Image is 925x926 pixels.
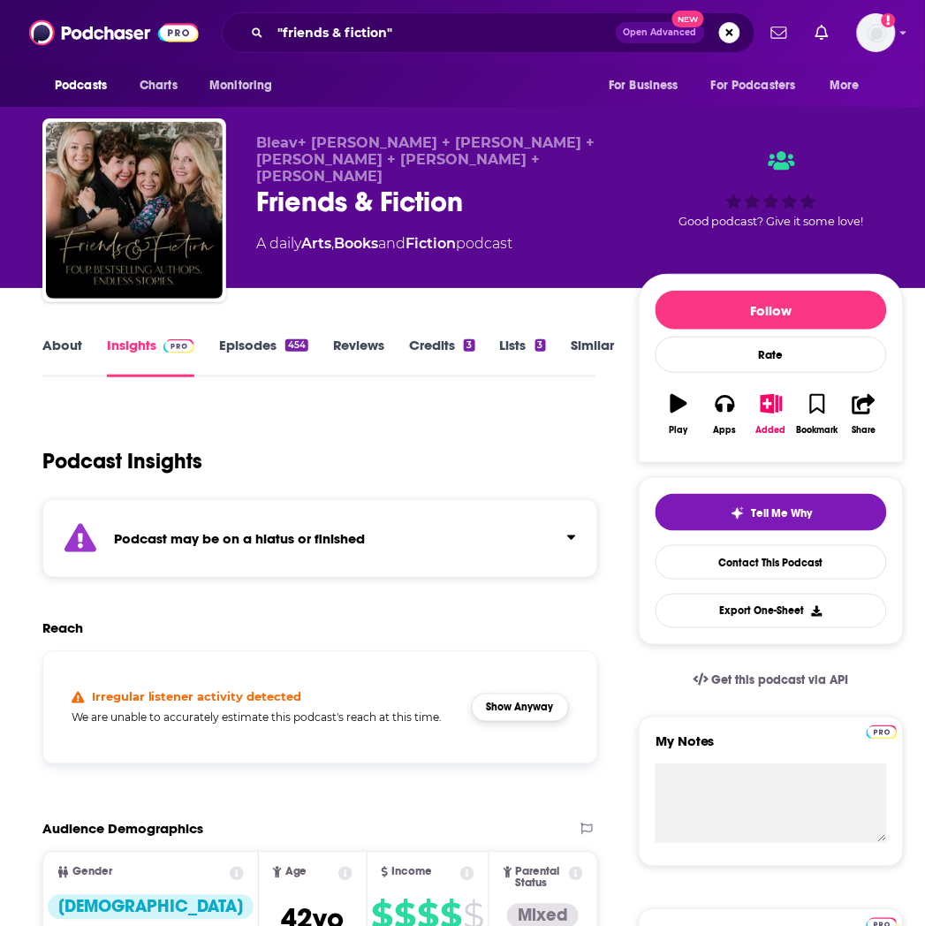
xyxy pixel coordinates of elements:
span: Logged in as hmill [857,13,896,52]
img: Podchaser Pro [867,725,898,740]
span: Podcasts [55,73,107,98]
div: 454 [285,339,308,352]
a: Arts [301,235,331,252]
img: User Profile [857,13,896,52]
a: Books [334,235,378,252]
h5: We are unable to accurately estimate this podcast's reach at this time. [72,711,458,725]
a: Contact This Podcast [656,545,887,580]
strong: Podcast may be on a hiatus or finished [114,530,365,547]
img: Podchaser Pro [163,339,194,353]
span: Good podcast? Give it some love! [679,215,864,228]
button: Share [841,383,887,446]
div: Share [852,425,876,436]
span: Parental Status [516,867,566,890]
button: tell me why sparkleTell Me Why [656,494,887,531]
h2: Reach [42,620,83,637]
a: Show notifications dropdown [808,18,836,48]
img: Podchaser - Follow, Share and Rate Podcasts [29,16,199,49]
a: Similar [571,337,614,377]
div: Play [670,425,688,436]
div: Bookmark [797,425,838,436]
button: Follow [656,291,887,330]
section: Click to expand status details [42,499,598,578]
div: Rate [656,337,887,373]
span: More [830,73,861,98]
a: Get this podcast via API [679,659,863,702]
a: Credits3 [409,337,474,377]
svg: Add a profile image [882,13,896,27]
div: Added [756,425,786,436]
a: Reviews [333,337,384,377]
a: Pro website [867,723,898,740]
span: Charts [140,73,178,98]
button: Apps [702,383,748,446]
span: and [378,235,406,252]
span: Get this podcast via API [712,673,849,688]
button: Show profile menu [857,13,896,52]
button: Show Anyway [472,694,569,722]
a: Charts [128,69,188,102]
h1: Podcast Insights [42,448,202,474]
div: 3 [464,339,474,352]
button: open menu [818,69,883,102]
span: For Podcasters [711,73,796,98]
a: Fiction [406,235,456,252]
a: About [42,337,82,377]
button: open menu [42,69,130,102]
span: Gender [72,867,112,878]
div: Search podcasts, credits, & more... [222,12,755,53]
button: open menu [197,69,295,102]
div: 3 [535,339,546,352]
span: , [331,235,334,252]
a: Show notifications dropdown [764,18,794,48]
h2: Audience Demographics [42,821,203,838]
a: InsightsPodchaser Pro [107,337,194,377]
h4: Irregular listener activity detected [92,690,302,704]
span: Monitoring [209,73,272,98]
a: Episodes454 [219,337,308,377]
div: [DEMOGRAPHIC_DATA] [48,895,254,920]
a: Lists3 [500,337,546,377]
input: Search podcasts, credits, & more... [270,19,616,47]
span: Income [391,867,432,878]
button: Bookmark [794,383,840,446]
button: open menu [596,69,701,102]
span: Bleav+ [PERSON_NAME] + [PERSON_NAME] + [PERSON_NAME] + [PERSON_NAME] + [PERSON_NAME] [256,134,595,185]
img: tell me why sparkle [731,506,745,520]
button: Added [748,383,794,446]
div: Good podcast? Give it some love! [639,134,904,244]
img: Friends & Fiction [46,122,223,299]
div: Apps [714,425,737,436]
span: New [672,11,704,27]
span: Tell Me Why [752,506,813,520]
button: Open AdvancedNew [616,22,705,43]
div: A daily podcast [256,233,512,254]
span: Age [285,867,307,878]
button: open menu [700,69,822,102]
span: For Business [609,73,679,98]
label: My Notes [656,733,887,764]
button: Play [656,383,701,446]
button: Export One-Sheet [656,594,887,628]
span: Open Advanced [624,28,697,37]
